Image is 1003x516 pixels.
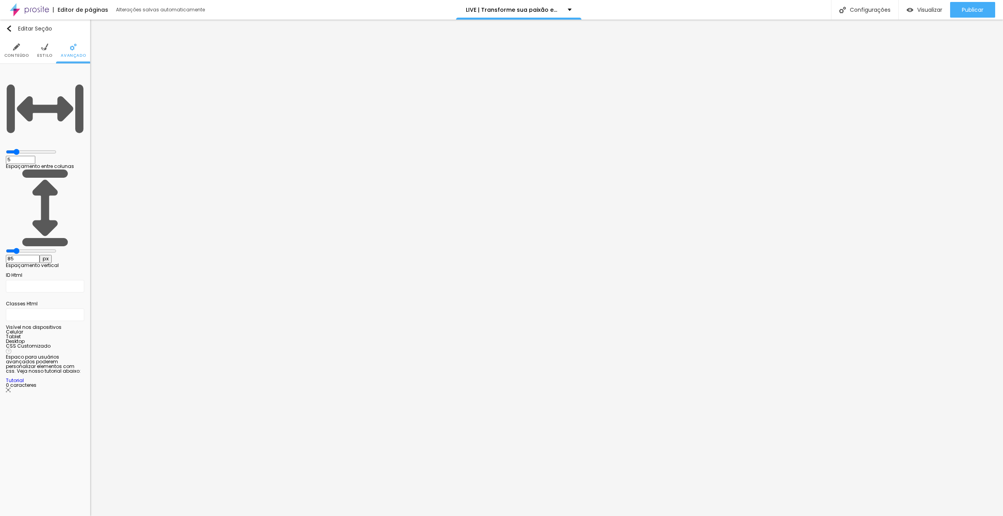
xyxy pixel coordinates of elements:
img: Icone [6,70,84,148]
div: Classes Html [6,300,84,307]
button: Publicar [950,2,995,18]
div: Visível nos dispositivos [6,325,84,330]
img: Icone [70,43,77,51]
div: Alterações salvas automaticamente [116,7,206,12]
span: Visualizar [917,7,942,13]
span: Avançado [61,54,86,58]
img: Icone [6,348,11,354]
div: 0 caracteres [6,383,84,393]
span: Conteúdo [4,54,29,58]
div: Editar Seção [6,25,52,32]
img: Icone [41,43,48,51]
span: Tablet [6,333,21,340]
div: CSS Customizado [6,344,84,348]
div: Espaco para usuários avançados poderem personalizar elementos com css. Veja nosso tutorial abaixo: [6,355,84,383]
img: Icone [6,169,84,247]
button: px [40,255,52,263]
img: Icone [13,43,20,51]
p: LIVE | Transforme sua paixão em lucro [466,7,562,13]
img: Icone [6,25,12,32]
iframe: Editor [90,20,1003,516]
img: view-1.svg [907,7,913,13]
span: Celular [6,328,23,335]
div: Espaçamento entre colunas [6,164,84,169]
div: Editor de páginas [53,7,108,13]
img: Icone [839,7,846,13]
img: Icone [6,388,11,392]
span: Estilo [37,54,53,58]
a: Tutorial [6,377,24,384]
div: Espaçamento vertical [6,263,84,268]
span: Publicar [962,7,983,13]
span: Desktop [6,338,25,345]
button: Visualizar [899,2,950,18]
div: ID Html [6,272,84,279]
